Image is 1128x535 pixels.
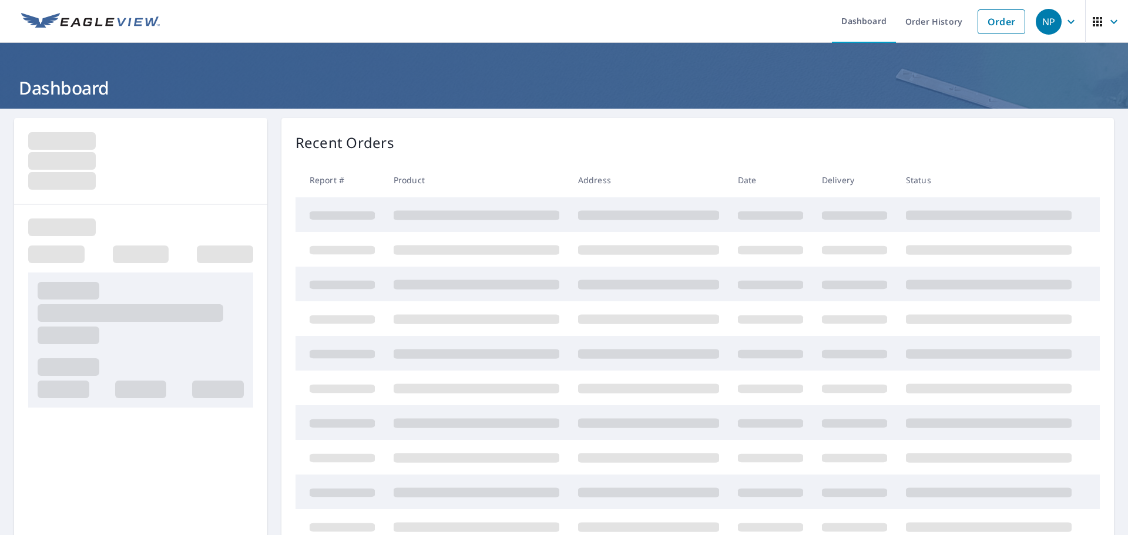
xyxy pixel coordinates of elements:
[21,13,160,31] img: EV Logo
[813,163,897,197] th: Delivery
[728,163,813,197] th: Date
[897,163,1081,197] th: Status
[1036,9,1062,35] div: NP
[978,9,1025,34] a: Order
[569,163,728,197] th: Address
[14,76,1114,100] h1: Dashboard
[296,163,384,197] th: Report #
[296,132,394,153] p: Recent Orders
[384,163,569,197] th: Product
